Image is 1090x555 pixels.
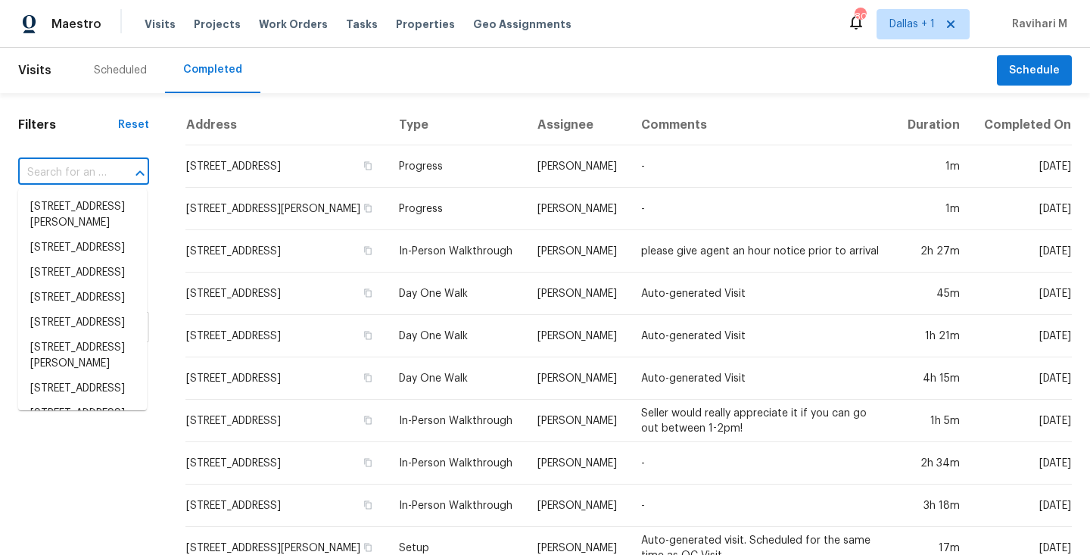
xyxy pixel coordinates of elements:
[629,230,895,273] td: please give agent an hour notice prior to arrival
[972,400,1072,442] td: [DATE]
[346,19,378,30] span: Tasks
[629,105,895,145] th: Comments
[855,9,865,24] div: 80
[525,273,629,315] td: [PERSON_NAME]
[1006,17,1067,32] span: Ravihari M
[185,442,387,485] td: [STREET_ADDRESS]
[895,188,971,230] td: 1m
[387,357,525,400] td: Day One Walk
[387,400,525,442] td: In-Person Walkthrough
[361,159,375,173] button: Copy Address
[972,357,1072,400] td: [DATE]
[895,145,971,188] td: 1m
[525,442,629,485] td: [PERSON_NAME]
[972,273,1072,315] td: [DATE]
[525,188,629,230] td: [PERSON_NAME]
[145,17,176,32] span: Visits
[525,145,629,188] td: [PERSON_NAME]
[185,230,387,273] td: [STREET_ADDRESS]
[629,400,895,442] td: Seller would really appreciate it if you can go out between 1-2pm!
[387,485,525,527] td: In-Person Walkthrough
[18,235,147,260] li: [STREET_ADDRESS]
[629,145,895,188] td: -
[387,230,525,273] td: In-Person Walkthrough
[387,145,525,188] td: Progress
[185,485,387,527] td: [STREET_ADDRESS]
[118,117,149,133] div: Reset
[895,105,971,145] th: Duration
[185,188,387,230] td: [STREET_ADDRESS][PERSON_NAME]
[259,17,328,32] span: Work Orders
[129,163,151,184] button: Close
[18,335,147,376] li: [STREET_ADDRESS][PERSON_NAME]
[185,315,387,357] td: [STREET_ADDRESS]
[361,541,375,554] button: Copy Address
[387,105,525,145] th: Type
[997,55,1072,86] button: Schedule
[185,105,387,145] th: Address
[629,273,895,315] td: Auto-generated Visit
[18,376,147,401] li: [STREET_ADDRESS]
[972,188,1072,230] td: [DATE]
[895,357,971,400] td: 4h 15m
[387,273,525,315] td: Day One Walk
[361,329,375,342] button: Copy Address
[525,485,629,527] td: [PERSON_NAME]
[194,17,241,32] span: Projects
[972,485,1072,527] td: [DATE]
[361,371,375,385] button: Copy Address
[18,310,147,335] li: [STREET_ADDRESS]
[525,400,629,442] td: [PERSON_NAME]
[889,17,935,32] span: Dallas + 1
[361,498,375,512] button: Copy Address
[18,117,118,133] h1: Filters
[18,260,147,285] li: [STREET_ADDRESS]
[183,62,242,77] div: Completed
[629,188,895,230] td: -
[18,285,147,310] li: [STREET_ADDRESS]
[473,17,571,32] span: Geo Assignments
[387,442,525,485] td: In-Person Walkthrough
[972,105,1072,145] th: Completed On
[361,286,375,300] button: Copy Address
[387,188,525,230] td: Progress
[895,400,971,442] td: 1h 5m
[387,315,525,357] td: Day One Walk
[525,230,629,273] td: [PERSON_NAME]
[185,145,387,188] td: [STREET_ADDRESS]
[972,145,1072,188] td: [DATE]
[361,201,375,215] button: Copy Address
[895,230,971,273] td: 2h 27m
[51,17,101,32] span: Maestro
[972,230,1072,273] td: [DATE]
[185,357,387,400] td: [STREET_ADDRESS]
[18,161,107,185] input: Search for an address...
[525,315,629,357] td: [PERSON_NAME]
[18,401,147,426] li: [STREET_ADDRESS]
[895,273,971,315] td: 45m
[18,54,51,87] span: Visits
[972,315,1072,357] td: [DATE]
[895,442,971,485] td: 2h 34m
[895,485,971,527] td: 3h 18m
[185,273,387,315] td: [STREET_ADDRESS]
[895,315,971,357] td: 1h 21m
[525,357,629,400] td: [PERSON_NAME]
[94,63,147,78] div: Scheduled
[629,485,895,527] td: -
[629,442,895,485] td: -
[396,17,455,32] span: Properties
[525,105,629,145] th: Assignee
[629,357,895,400] td: Auto-generated Visit
[361,413,375,427] button: Copy Address
[1009,61,1060,80] span: Schedule
[361,244,375,257] button: Copy Address
[18,195,147,235] li: [STREET_ADDRESS][PERSON_NAME]
[629,315,895,357] td: Auto-generated Visit
[972,442,1072,485] td: [DATE]
[185,400,387,442] td: [STREET_ADDRESS]
[361,456,375,469] button: Copy Address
